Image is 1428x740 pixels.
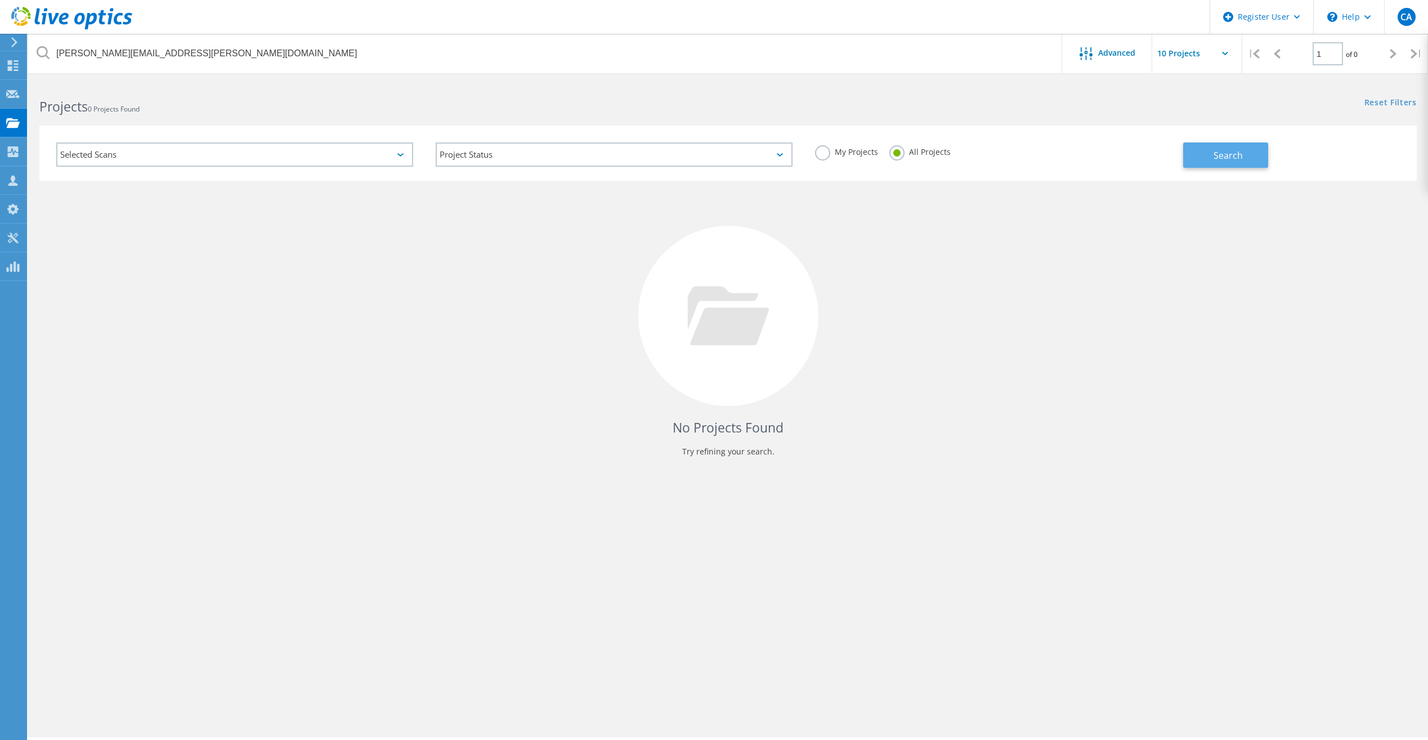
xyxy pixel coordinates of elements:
[11,24,132,32] a: Live Optics Dashboard
[1098,49,1135,57] span: Advanced
[51,443,1405,461] p: Try refining your search.
[1242,34,1265,74] div: |
[51,418,1405,437] h4: No Projects Found
[1364,99,1417,108] a: Reset Filters
[1183,142,1268,168] button: Search
[39,97,88,115] b: Projects
[1327,12,1337,22] svg: \n
[1346,50,1358,59] span: of 0
[88,104,140,114] span: 0 Projects Found
[815,145,878,156] label: My Projects
[1214,149,1243,162] span: Search
[56,142,413,167] div: Selected Scans
[436,142,793,167] div: Project Status
[1400,12,1412,21] span: CA
[889,145,951,156] label: All Projects
[1405,34,1428,74] div: |
[28,34,1063,73] input: Search projects by name, owner, ID, company, etc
